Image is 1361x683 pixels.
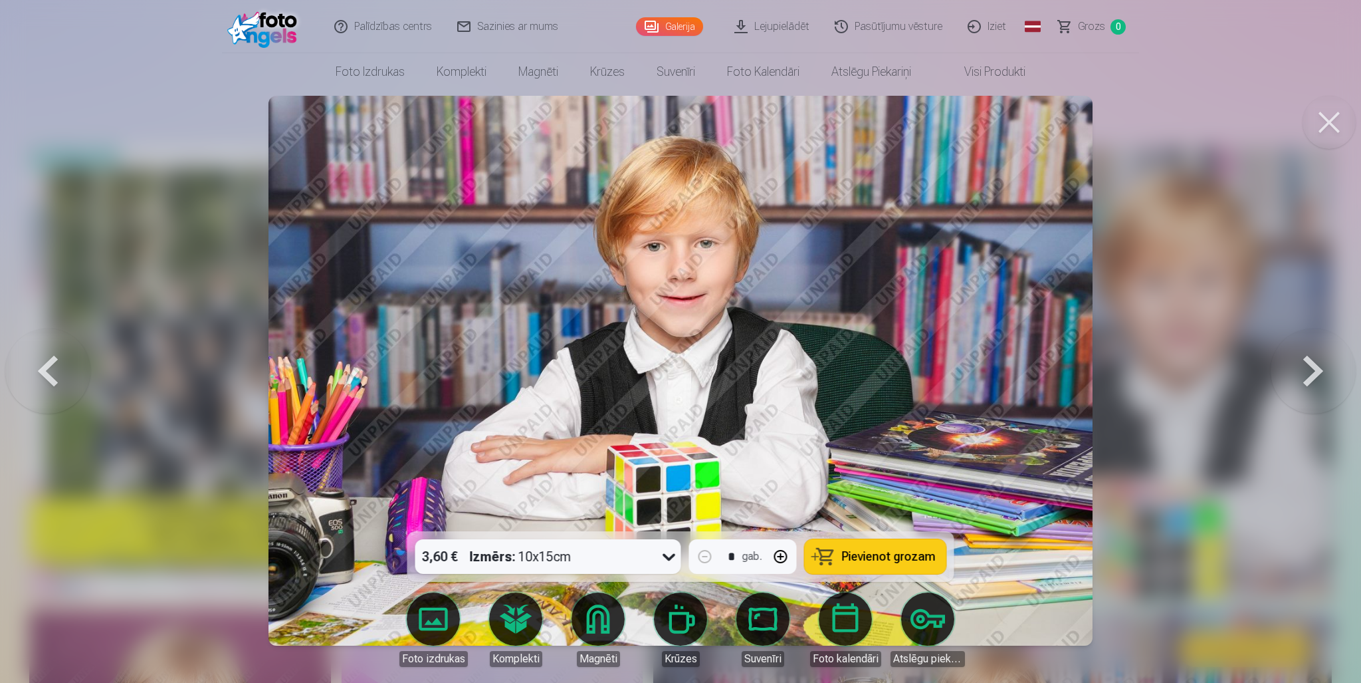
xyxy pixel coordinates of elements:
[227,5,304,48] img: /fa1
[810,651,881,667] div: Foto kalendāri
[662,651,700,667] div: Krūzes
[421,53,502,90] a: Komplekti
[1110,19,1126,35] span: 0
[641,53,711,90] a: Suvenīri
[399,651,468,667] div: Foto izdrukas
[561,593,635,667] a: Magnēti
[574,53,641,90] a: Krūzes
[805,539,946,574] button: Pievienot grozam
[927,53,1041,90] a: Visi produkti
[742,651,784,667] div: Suvenīri
[742,549,762,565] div: gab.
[577,651,620,667] div: Magnēti
[470,539,572,574] div: 10x15cm
[643,593,718,667] a: Krūzes
[320,53,421,90] a: Foto izdrukas
[502,53,574,90] a: Magnēti
[815,53,927,90] a: Atslēgu piekariņi
[396,593,471,667] a: Foto izdrukas
[890,651,965,667] div: Atslēgu piekariņi
[636,17,703,36] a: Galerija
[478,593,553,667] a: Komplekti
[890,593,965,667] a: Atslēgu piekariņi
[1078,19,1105,35] span: Grozs
[490,651,542,667] div: Komplekti
[842,551,936,563] span: Pievienot grozam
[470,547,516,566] strong: Izmērs :
[711,53,815,90] a: Foto kalendāri
[726,593,800,667] a: Suvenīri
[415,539,465,574] div: 3,60 €
[808,593,883,667] a: Foto kalendāri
